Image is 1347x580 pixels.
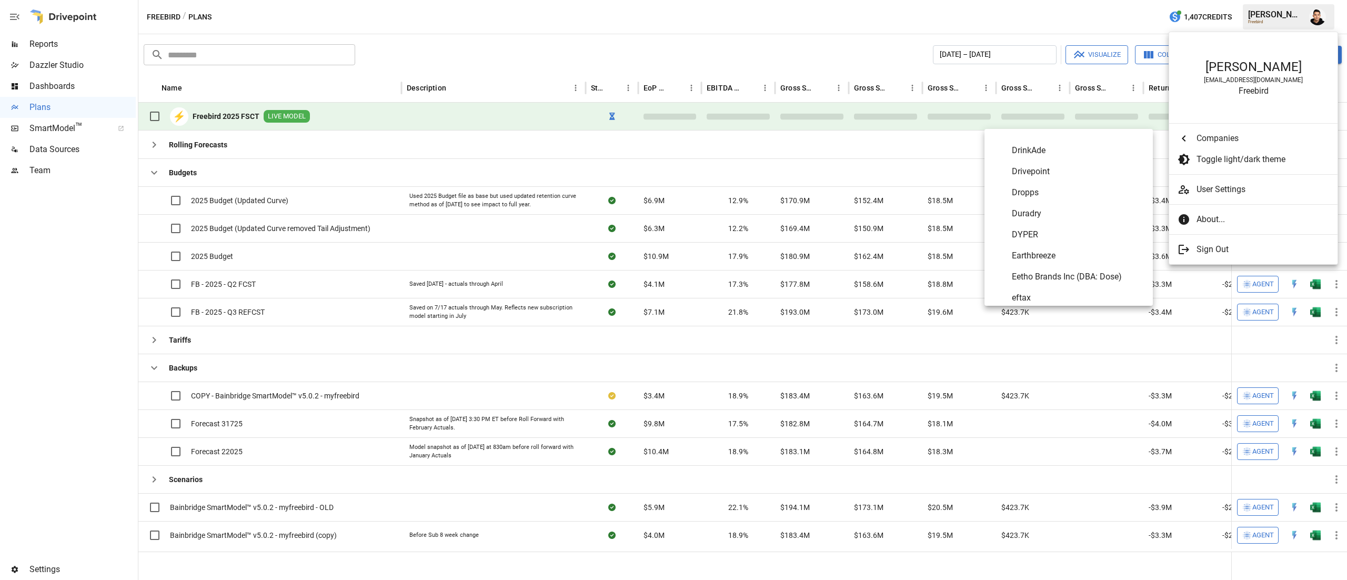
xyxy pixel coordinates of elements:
[1012,207,1144,220] span: Duradry
[1197,183,1329,196] span: User Settings
[1197,132,1329,145] span: Companies
[1197,153,1329,166] span: Toggle light/dark theme
[1197,213,1329,226] span: About...
[1180,59,1327,74] div: [PERSON_NAME]
[1180,86,1327,96] div: Freebird
[1180,76,1327,84] div: [EMAIL_ADDRESS][DOMAIN_NAME]
[1012,186,1144,199] span: Dropps
[1012,144,1144,157] span: DrinkAde
[1197,243,1329,256] span: Sign Out
[1012,165,1144,178] span: Drivepoint
[1012,249,1144,262] span: Earthbreeze
[1012,271,1144,283] span: Eetho Brands Inc (DBA: Dose)
[1012,228,1144,241] span: DYPER
[1012,292,1144,304] span: eftax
